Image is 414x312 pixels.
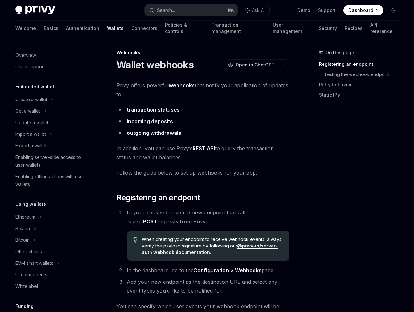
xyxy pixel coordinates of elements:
[15,130,46,138] div: Import a wallet
[370,21,399,36] a: API reference
[127,279,277,294] span: Add your new endpoint as the destination URL and select any event types you’d like to be notified...
[133,237,138,243] svg: Tip
[15,107,40,115] div: Get a wallet
[116,168,289,177] span: Follow the guide below to set up webhooks for your app.
[15,236,30,244] div: Bitcoin
[319,80,404,90] a: Retry behavior
[44,21,58,36] a: Basics
[165,21,204,36] a: Policies & controls
[127,267,273,273] span: In the dashboard, go to the page
[388,5,399,15] button: Toggle dark mode
[10,140,92,152] a: Export a wallet
[15,51,36,59] div: Overview
[169,82,195,89] strong: webhooks
[127,107,180,113] a: transaction statuses
[236,62,275,68] span: Open in ChatGPT
[15,200,46,208] h5: Using wallets
[116,81,289,99] span: Privy offers powerful that notify your application of updates to:
[193,145,215,152] a: REST API
[15,119,48,126] div: Update a wallet
[142,236,283,256] span: When creating your endpoint to receive webhook events, always verify the payload signature by fol...
[15,96,47,103] div: Create a wallet
[252,7,265,13] span: Ask AI
[145,4,237,16] button: Search...⌘K
[319,59,404,69] a: Registering an endpoint
[298,7,310,13] a: Demo
[127,130,181,136] a: outgoing withdrawals
[15,259,53,267] div: EVM smart wallets
[227,8,234,13] span: ⌘ K
[10,61,92,73] a: Chain support
[15,142,47,150] div: Export a wallet
[15,302,34,310] h5: Funding
[127,209,245,225] span: In your backend, create a new endpoint that will accept requests from Privy
[345,21,363,36] a: Recipes
[273,21,311,36] a: User management
[241,4,269,16] button: Ask AI
[343,5,383,15] a: Dashboard
[131,21,157,36] a: Connectors
[10,269,92,281] a: UI components
[10,49,92,61] a: Overview
[116,59,194,71] h1: Wallet webhooks
[194,267,262,273] strong: Configuration > Webhooks
[15,213,35,221] div: Ethereum
[324,69,404,80] a: Testing the webhook endpoint
[107,21,124,36] a: Wallets
[15,83,57,91] h5: Embedded wallets
[319,21,337,36] a: Security
[10,281,92,292] a: Whitelabel
[66,21,99,36] a: Authentication
[15,173,89,188] div: Enabling offline actions with user wallets
[10,246,92,257] a: Other chains
[15,153,89,169] div: Enabling server-side access to user wallets
[349,7,373,13] span: Dashboard
[318,7,336,13] a: Support
[116,193,200,203] span: Registering an endpoint
[15,271,47,279] div: UI components
[116,144,289,162] span: In addition, you can use Privy’s to query the transaction status and wallet balances.
[116,49,289,56] div: Webhooks
[10,117,92,128] a: Update a wallet
[127,118,173,125] a: incoming deposits
[15,6,55,15] img: dark logo
[325,49,354,56] span: On this page
[15,225,30,232] div: Solana
[10,171,92,190] a: Enabling offline actions with user wallets
[15,21,36,36] a: Welcome
[224,59,279,70] button: Open in ChatGPT
[319,90,404,100] a: Static IPs
[143,218,157,225] strong: POST
[15,282,38,290] div: Whitelabel
[10,152,92,171] a: Enabling server-side access to user wallets
[211,21,265,36] a: Transaction management
[15,248,42,256] div: Other chains
[15,63,45,71] div: Chain support
[157,6,175,14] div: Search...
